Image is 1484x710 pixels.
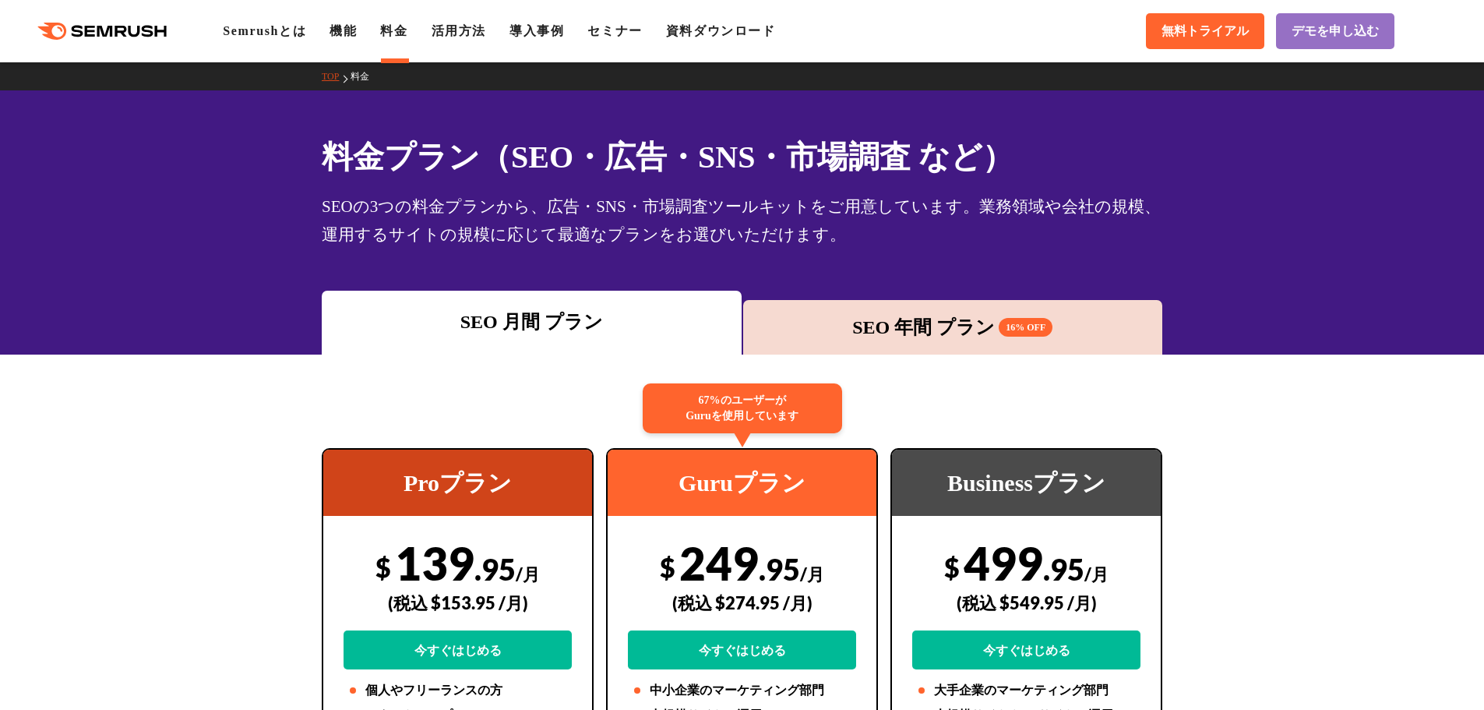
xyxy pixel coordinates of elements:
a: 今すぐはじめる [344,631,572,669]
a: TOP [322,71,351,82]
a: 資料ダウンロード [666,24,776,37]
span: $ [375,551,391,583]
span: 16% OFF [999,318,1052,337]
a: 機能 [330,24,357,37]
span: 無料トライアル [1161,23,1249,40]
a: Semrushとは [223,24,306,37]
span: デモを申し込む [1292,23,1379,40]
div: (税込 $153.95 /月) [344,575,572,631]
span: $ [660,551,675,583]
a: デモを申し込む [1276,13,1394,49]
div: Guruプラン [608,450,876,516]
div: 67%のユーザーが Guruを使用しています [643,383,842,433]
span: /月 [1084,563,1109,585]
div: (税込 $549.95 /月) [912,575,1140,631]
a: 活用方法 [432,24,486,37]
a: 今すぐはじめる [628,631,856,669]
a: 料金 [380,24,407,37]
span: /月 [800,563,824,585]
li: 個人やフリーランスの方 [344,681,572,700]
div: (税込 $274.95 /月) [628,575,856,631]
div: 139 [344,535,572,669]
a: 無料トライアル [1146,13,1264,49]
span: .95 [759,551,800,587]
div: Proプラン [323,450,592,516]
li: 大手企業のマーケティング部門 [912,681,1140,700]
h1: 料金プラン（SEO・広告・SNS・市場調査 など） [322,134,1162,180]
a: 今すぐはじめる [912,631,1140,669]
span: .95 [1043,551,1084,587]
div: SEO 年間 プラン [751,313,1155,341]
div: 249 [628,535,856,669]
span: $ [944,551,960,583]
div: SEOの3つの料金プランから、広告・SNS・市場調査ツールキットをご用意しています。業務領域や会社の規模、運用するサイトの規模に応じて最適なプランをお選びいただけます。 [322,193,1162,249]
div: Businessプラン [892,450,1161,516]
span: .95 [474,551,516,587]
a: 料金 [351,71,381,82]
li: 中小企業のマーケティング部門 [628,681,856,700]
div: 499 [912,535,1140,669]
div: SEO 月間 プラン [330,308,734,336]
a: セミナー [587,24,642,37]
span: /月 [516,563,540,585]
a: 導入事例 [509,24,564,37]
